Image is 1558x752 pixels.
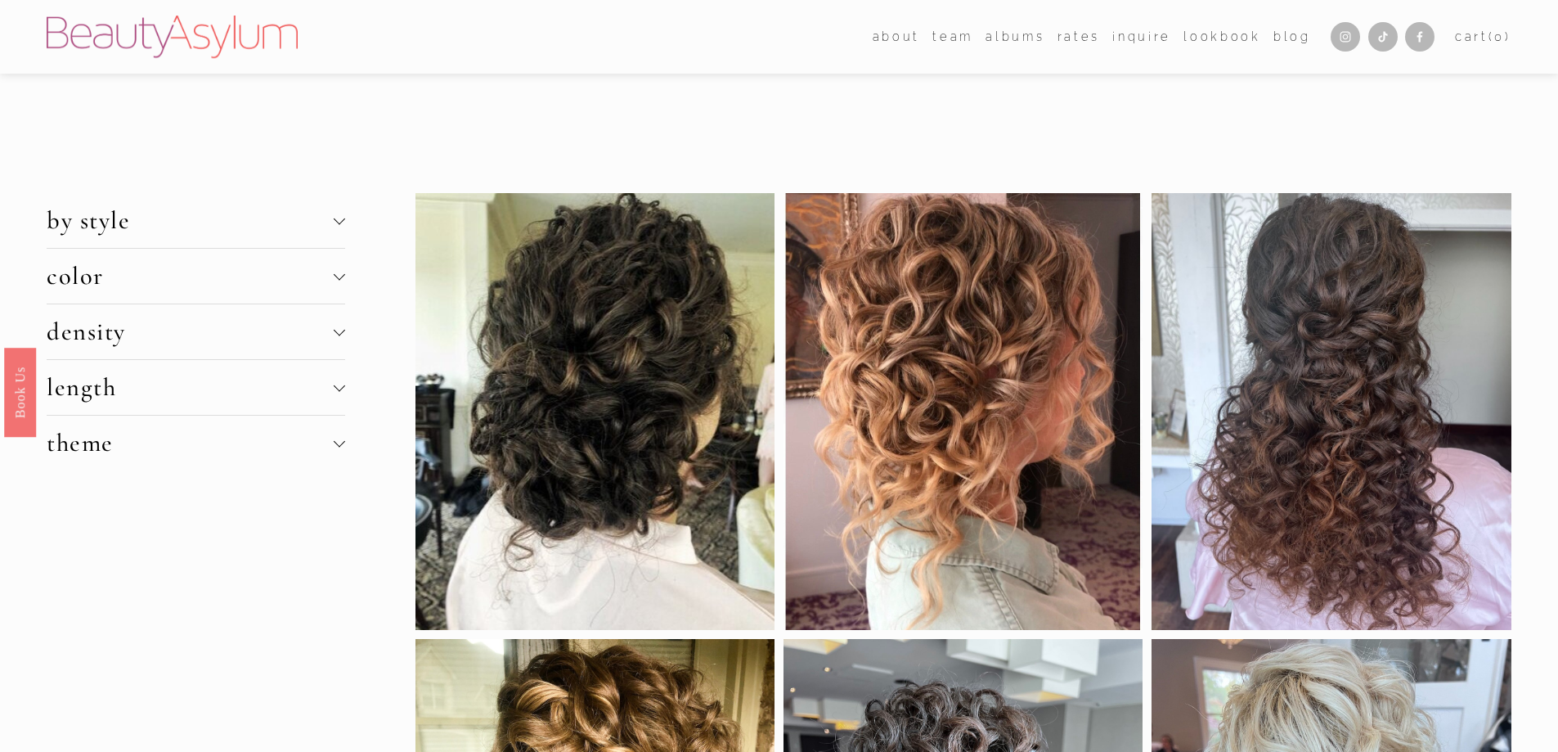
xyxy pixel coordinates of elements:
[4,347,36,436] a: Book Us
[986,25,1044,48] a: albums
[47,16,298,58] img: Beauty Asylum | Bridal Hair &amp; Makeup Charlotte &amp; Atlanta
[1405,22,1435,52] a: Facebook
[47,193,344,248] button: by style
[47,360,344,415] button: length
[1455,26,1511,47] a: 0 items in cart
[873,25,920,48] a: folder dropdown
[932,26,973,47] span: team
[932,25,973,48] a: folder dropdown
[1368,22,1398,52] a: TikTok
[47,261,333,291] span: color
[1057,25,1100,48] a: Rates
[47,372,333,403] span: length
[47,428,333,458] span: theme
[1494,29,1505,43] span: 0
[47,304,344,359] button: density
[47,205,333,236] span: by style
[1183,25,1260,48] a: Lookbook
[47,249,344,304] button: color
[1331,22,1360,52] a: Instagram
[1488,29,1511,43] span: ( )
[1273,25,1311,48] a: Blog
[47,416,344,471] button: theme
[873,26,920,47] span: about
[47,317,333,347] span: density
[1112,25,1171,48] a: Inquire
